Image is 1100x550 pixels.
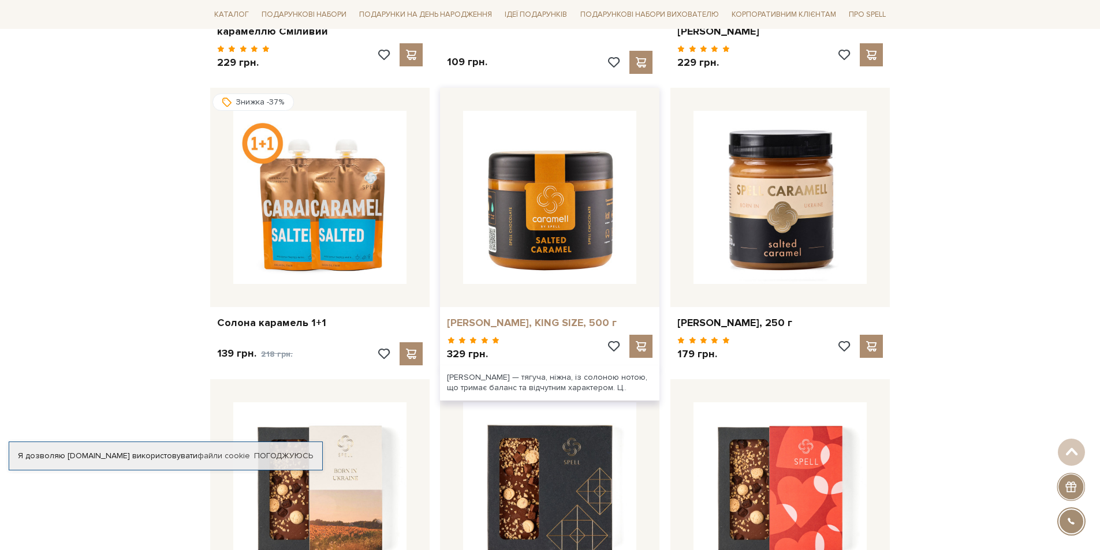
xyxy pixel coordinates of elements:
a: Подарункові набори вихователю [576,5,724,24]
img: Солона карамель 1+1 [233,111,407,284]
a: Про Spell [844,6,890,24]
a: [PERSON_NAME], 250 г [677,316,883,330]
a: Погоджуюсь [254,451,313,461]
a: Солона карамель 1+1 [217,316,423,330]
p: 229 грн. [677,56,730,69]
div: Я дозволяю [DOMAIN_NAME] використовувати [9,451,322,461]
a: Ідеї подарунків [500,6,572,24]
a: Каталог [210,6,253,24]
p: 109 грн. [447,55,487,69]
a: Подарунки на День народження [355,6,497,24]
a: Корпоративним клієнтам [727,5,841,24]
a: Подарункові набори [257,6,351,24]
p: 139 грн. [217,347,293,361]
a: [PERSON_NAME], KING SIZE, 500 г [447,316,652,330]
div: [PERSON_NAME] — тягуча, ніжна, із солоною нотою, що тримає баланс та відчутним характером. Ц.. [440,365,659,400]
p: 329 грн. [447,347,499,361]
img: Солона карамель, KING SIZE, 500 г [463,111,636,284]
div: Знижка -37% [212,93,294,111]
p: 179 грн. [677,347,730,361]
span: 218 грн. [261,349,293,359]
a: файли cookie [197,451,250,461]
p: 229 грн. [217,56,270,69]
